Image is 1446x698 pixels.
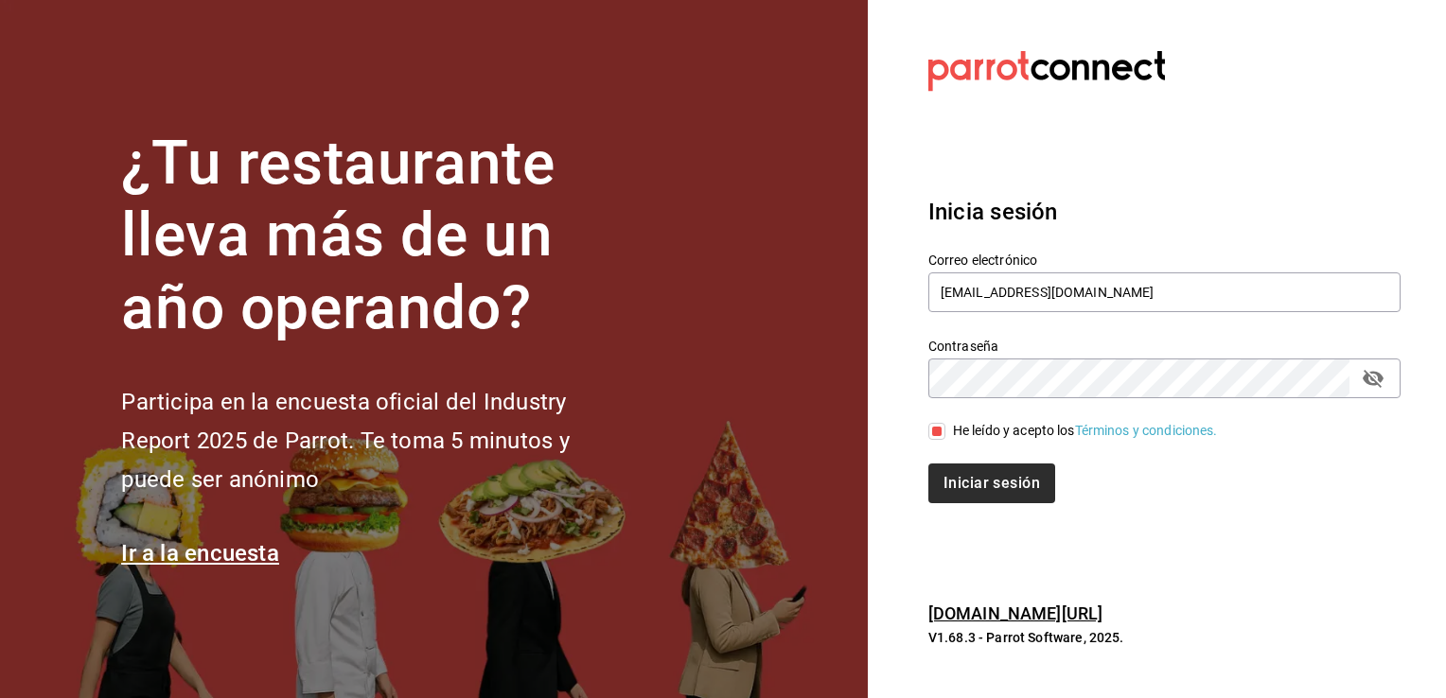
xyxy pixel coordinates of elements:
[928,272,1401,312] input: Ingresa tu correo electrónico
[928,603,1102,623] a: [DOMAIN_NAME][URL]
[928,463,1055,503] button: Iniciar sesión
[1357,362,1389,394] button: passwordField
[121,128,632,345] h1: ¿Tu restaurante lleva más de un año operando?
[928,628,1401,647] p: V1.68.3 - Parrot Software, 2025.
[928,253,1401,266] label: Correo electrónico
[953,421,1218,441] div: He leído y acepto los
[1075,423,1218,438] a: Términos y condiciones.
[928,339,1401,352] label: Contraseña
[928,195,1401,229] h3: Inicia sesión
[121,383,632,498] h2: Participa en la encuesta oficial del Industry Report 2025 de Parrot. Te toma 5 minutos y puede se...
[121,540,279,567] a: Ir a la encuesta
